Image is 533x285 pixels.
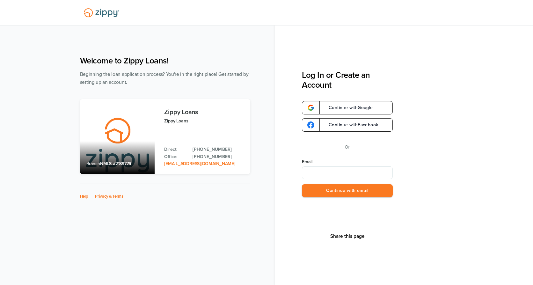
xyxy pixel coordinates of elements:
h3: Log In or Create an Account [302,70,393,90]
span: Beginning the loan application process? You're in the right place! Get started by setting up an a... [80,71,249,85]
a: Help [80,194,88,199]
button: Continue with email [302,184,393,197]
button: Share This Page [328,233,367,239]
img: google-logo [307,104,314,111]
p: Or [345,143,350,151]
a: Office Phone: 512-975-2947 [193,153,244,160]
label: Email [302,159,393,165]
h3: Zippy Loans [164,109,244,116]
span: Continue with Google [322,106,373,110]
a: Direct Phone: 512-975-2947 [193,146,244,153]
p: Direct: [164,146,186,153]
a: Privacy & Terms [95,194,123,199]
p: Zippy Loans [164,117,244,125]
span: Continue with Facebook [322,123,378,127]
a: google-logoContinue withGoogle [302,101,393,114]
img: google-logo [307,121,314,128]
input: Email Address [302,166,393,179]
span: NMLS #2189776 [100,161,131,166]
p: Office: [164,153,186,160]
a: google-logoContinue withFacebook [302,118,393,132]
h1: Welcome to Zippy Loans! [80,56,250,66]
a: Email Address: zippyguide@zippymh.com [164,161,235,166]
span: Branch [86,161,100,166]
img: Lender Logo [80,5,123,20]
